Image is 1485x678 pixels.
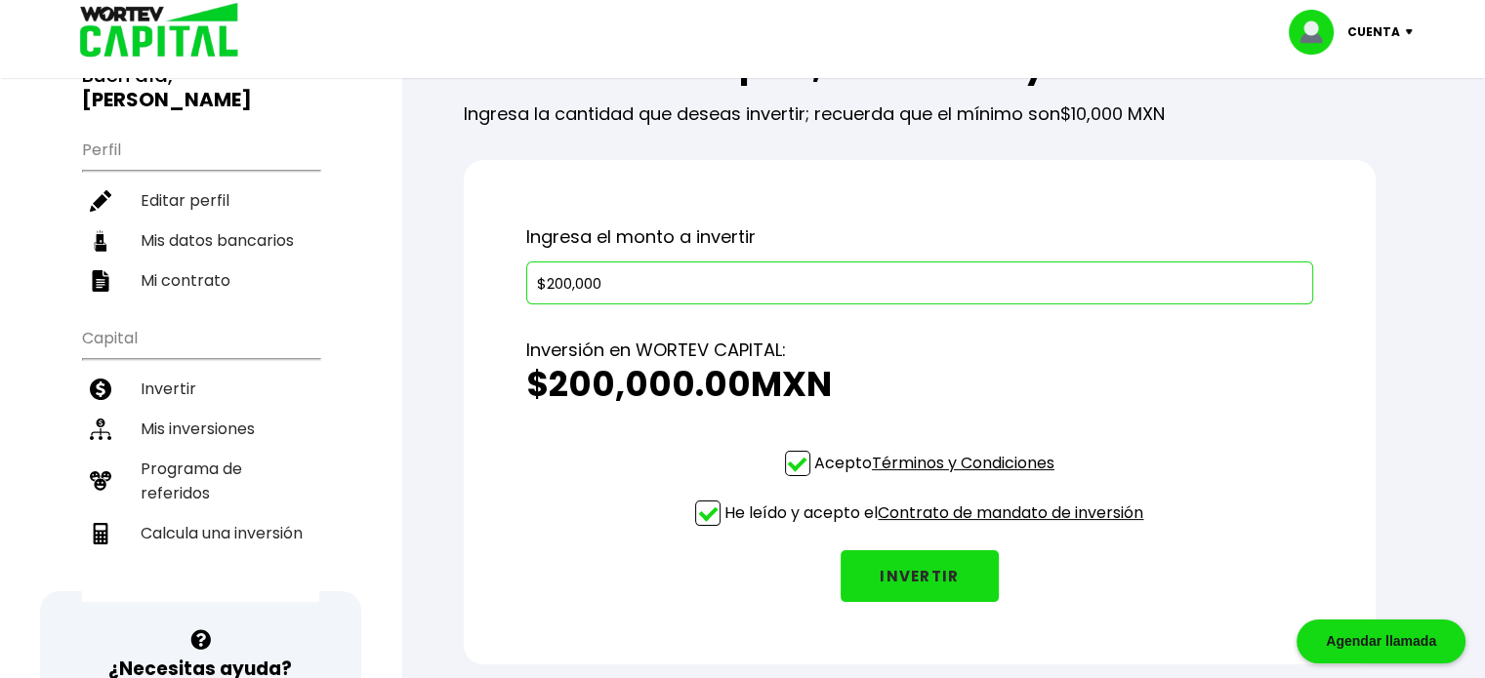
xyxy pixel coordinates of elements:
[724,500,1143,525] p: He leído y acepto el
[82,409,319,449] a: Mis inversiones
[464,46,1376,85] h2: Inversiones simples, accesibles y redituables
[82,128,319,300] ul: Perfil
[90,419,111,440] img: inversiones-icon.6695dc30.svg
[90,379,111,400] img: invertir-icon.b3b967d7.svg
[872,452,1054,474] a: Términos y Condiciones
[82,316,319,602] ul: Capital
[82,63,319,112] h3: Buen día,
[90,523,111,544] img: calculadora-icon.17d418c4.svg
[878,501,1143,524] a: Contrato de mandato de inversión
[814,451,1054,475] p: Acepto
[82,369,319,409] a: Invertir
[90,270,111,292] img: contrato-icon.f2db500c.svg
[82,220,319,260] a: Mis datos bancarios
[90,190,111,212] img: editar-icon.952d3147.svg
[526,336,1313,365] p: Inversión en WORTEV CAPITAL:
[526,222,1313,252] p: Ingresa el monto a invertir
[82,513,319,553] a: Calcula una inversión
[82,180,319,220] a: Editar perfil
[841,550,999,602] button: INVERTIR
[1060,101,1165,126] span: $10,000 MXN
[82,86,252,113] b: [PERSON_NAME]
[82,449,319,513] a: Programa de referidos
[90,230,111,252] img: datos-icon.10cf9172.svg
[464,85,1376,129] p: Ingresa la cantidad que deseas invertir; recuerda que el mínimo son
[1297,619,1465,663] div: Agendar llamada
[1289,10,1347,55] img: profile-image
[1347,18,1400,47] p: Cuenta
[526,365,1313,404] h2: $200,000.00 MXN
[82,260,319,300] a: Mi contrato
[1400,29,1426,35] img: icon-down
[90,470,111,492] img: recomiendanos-icon.9b8e9327.svg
